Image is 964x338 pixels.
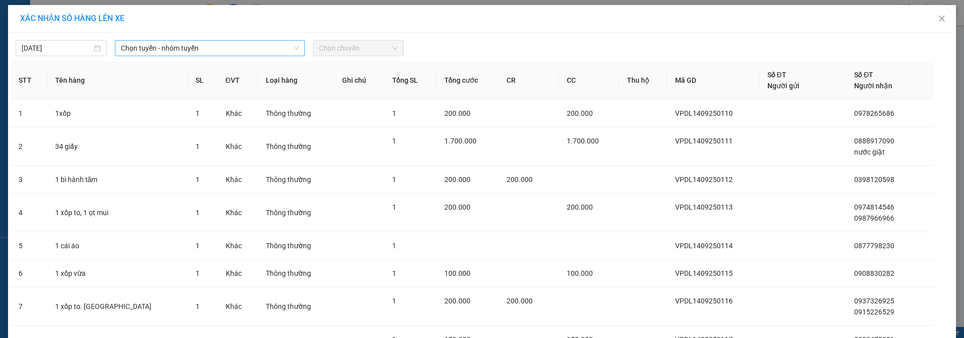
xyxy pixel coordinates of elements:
[218,61,258,100] th: ĐVT
[392,269,396,277] span: 1
[47,287,188,326] td: 1 xốp to. [GEOGRAPHIC_DATA]
[258,100,335,127] td: Thông thường
[121,41,299,56] span: Chọn tuyến - nhóm tuyến
[436,61,499,100] th: Tổng cước
[11,232,47,260] td: 5
[675,137,733,145] span: VPDL1409250111
[258,127,335,166] td: Thông thường
[188,61,218,100] th: SL
[196,142,200,150] span: 1
[675,203,733,211] span: VPDL1409250113
[444,109,470,117] span: 200.000
[675,176,733,184] span: VPDL1409250112
[444,203,470,211] span: 200.000
[20,14,124,23] span: XÁC NHẬN SỐ HÀNG LÊN XE
[392,109,396,117] span: 1
[444,137,476,145] span: 1.700.000
[258,260,335,287] td: Thông thường
[11,100,47,127] td: 1
[854,214,894,222] span: 0987966966
[392,242,396,250] span: 1
[47,127,188,166] td: 34 giấy
[11,166,47,194] td: 3
[559,61,619,100] th: CC
[258,166,335,194] td: Thông thường
[47,166,188,194] td: 1 bì hành tăm
[767,71,786,79] span: Số ĐT
[854,308,894,316] span: 0915226529
[47,232,188,260] td: 1 cái áo
[567,137,599,145] span: 1.700.000
[196,209,200,217] span: 1
[567,109,593,117] span: 200.000
[196,109,200,117] span: 1
[392,297,396,305] span: 1
[567,269,593,277] span: 100.000
[392,137,396,145] span: 1
[11,260,47,287] td: 6
[767,82,799,90] span: Người gửi
[854,71,873,79] span: Số ĐT
[47,100,188,127] td: 1xốp
[444,297,470,305] span: 200.000
[334,61,384,100] th: Ghi chú
[11,61,47,100] th: STT
[11,194,47,232] td: 4
[218,166,258,194] td: Khác
[938,15,946,23] span: close
[196,302,200,310] span: 1
[854,148,885,156] span: nước giặt
[507,297,533,305] span: 200.000
[675,269,733,277] span: VPDL1409250115
[196,176,200,184] span: 1
[392,176,396,184] span: 1
[11,287,47,326] td: 7
[854,203,894,211] span: 0974814546
[258,194,335,232] td: Thông thường
[444,176,470,184] span: 200.000
[854,109,894,117] span: 0978265686
[196,269,200,277] span: 1
[218,100,258,127] td: Khác
[854,176,894,184] span: 0398120598
[47,260,188,287] td: 1 xốp vừa
[667,61,759,100] th: Mã GD
[258,232,335,260] td: Thông thường
[47,194,188,232] td: 1 xốp to, 1 ọt mui
[507,176,533,184] span: 200.000
[854,137,894,145] span: 0888917090
[619,61,667,100] th: Thu hộ
[675,109,733,117] span: VPDL1409250110
[567,203,593,211] span: 200.000
[293,45,299,51] span: down
[928,5,956,33] button: Close
[854,269,894,277] span: 0908830282
[11,127,47,166] td: 2
[384,61,436,100] th: Tổng SL
[444,269,470,277] span: 100.000
[392,203,396,211] span: 1
[675,242,733,250] span: VPDL1409250114
[499,61,559,100] th: CR
[258,61,335,100] th: Loại hàng
[218,287,258,326] td: Khác
[319,41,398,56] span: Chọn chuyến
[218,194,258,232] td: Khác
[854,297,894,305] span: 0937326925
[218,127,258,166] td: Khác
[22,43,92,54] input: 14/09/2025
[196,242,200,250] span: 1
[258,287,335,326] td: Thông thường
[218,260,258,287] td: Khác
[854,82,892,90] span: Người nhận
[675,297,733,305] span: VPDL1409250116
[47,61,188,100] th: Tên hàng
[854,242,894,250] span: 0877798230
[218,232,258,260] td: Khác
